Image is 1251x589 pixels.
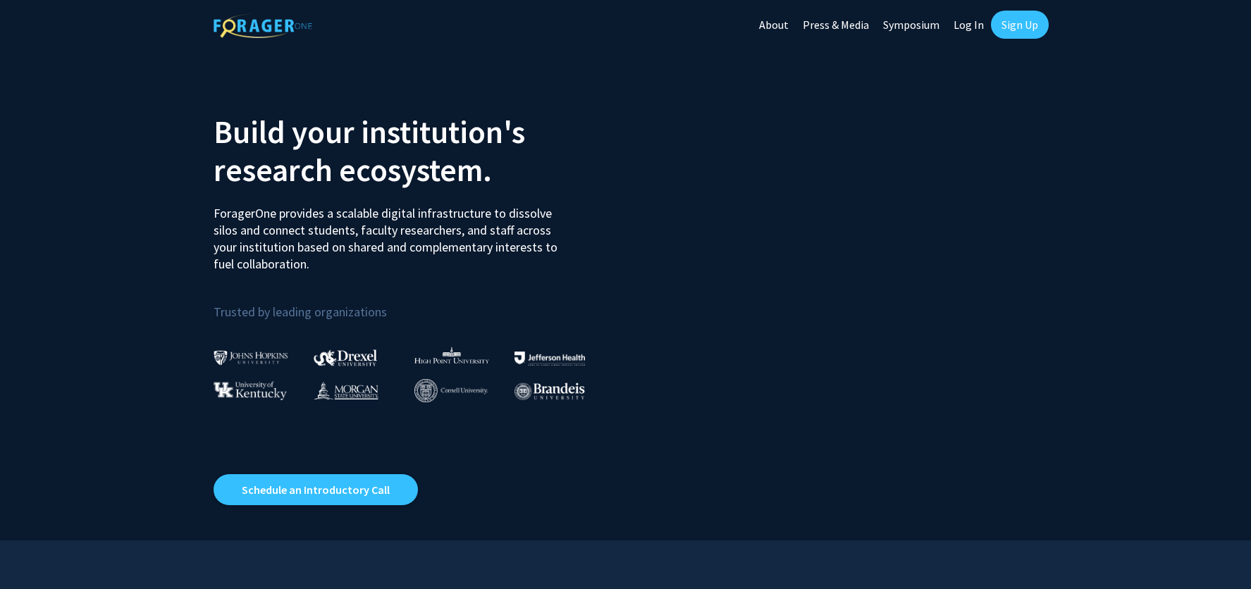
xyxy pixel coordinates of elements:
img: Thomas Jefferson University [514,352,585,365]
img: Cornell University [414,379,488,402]
img: Johns Hopkins University [214,350,288,365]
img: Drexel University [314,349,377,366]
img: University of Kentucky [214,381,287,400]
img: ForagerOne Logo [214,13,312,38]
img: Brandeis University [514,383,585,400]
img: Morgan State University [314,381,378,399]
p: Trusted by leading organizations [214,284,615,323]
a: Sign Up [991,11,1049,39]
a: Opens in a new tab [214,474,418,505]
p: ForagerOne provides a scalable digital infrastructure to dissolve silos and connect students, fac... [214,194,567,273]
img: High Point University [414,347,489,364]
h2: Build your institution's research ecosystem. [214,113,615,189]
